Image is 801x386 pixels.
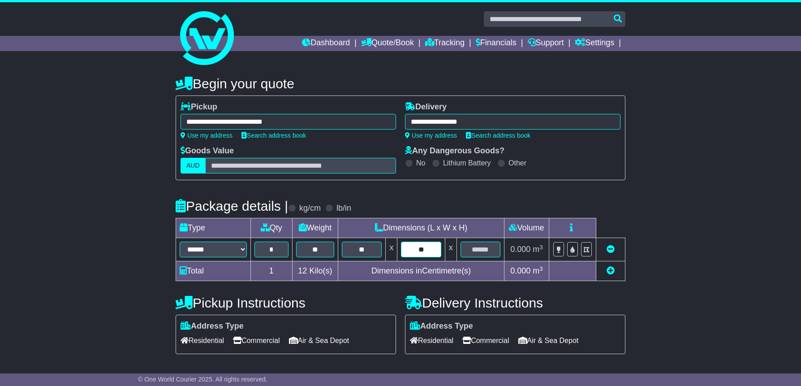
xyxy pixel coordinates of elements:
[176,218,251,238] td: Type
[336,204,351,213] label: lb/in
[241,132,306,139] a: Search address book
[462,334,509,347] span: Commercial
[233,334,280,347] span: Commercial
[181,102,217,112] label: Pickup
[251,218,293,238] td: Qty
[181,158,206,173] label: AUD
[176,295,396,310] h4: Pickup Instructions
[510,266,530,275] span: 0.000
[181,334,224,347] span: Residential
[607,266,615,275] a: Add new item
[476,36,517,51] a: Financials
[405,132,457,139] a: Use my address
[181,146,234,156] label: Goods Value
[298,266,307,275] span: 12
[410,321,473,331] label: Address Type
[533,245,543,254] span: m
[405,102,447,112] label: Delivery
[302,36,350,51] a: Dashboard
[338,261,504,281] td: Dimensions in Centimetre(s)
[176,261,251,281] td: Total
[504,218,549,238] td: Volume
[533,266,543,275] span: m
[443,159,491,167] label: Lithium Battery
[416,159,425,167] label: No
[508,159,526,167] label: Other
[338,218,504,238] td: Dimensions (L x W x H)
[181,132,233,139] a: Use my address
[575,36,614,51] a: Settings
[539,244,543,251] sup: 3
[528,36,564,51] a: Support
[251,261,293,281] td: 1
[410,334,453,347] span: Residential
[405,295,625,310] h4: Delivery Instructions
[539,265,543,272] sup: 3
[138,376,267,383] span: © One World Courier 2025. All rights reserved.
[607,245,615,254] a: Remove this item
[386,238,397,261] td: x
[181,321,244,331] label: Address Type
[289,334,349,347] span: Air & Sea Depot
[425,36,465,51] a: Tracking
[292,218,338,238] td: Weight
[405,146,504,156] label: Any Dangerous Goods?
[292,261,338,281] td: Kilo(s)
[176,199,288,213] h4: Package details |
[361,36,414,51] a: Quote/Book
[299,204,321,213] label: kg/cm
[466,132,530,139] a: Search address book
[176,76,625,91] h4: Begin your quote
[510,245,530,254] span: 0.000
[518,334,579,347] span: Air & Sea Depot
[445,238,456,261] td: x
